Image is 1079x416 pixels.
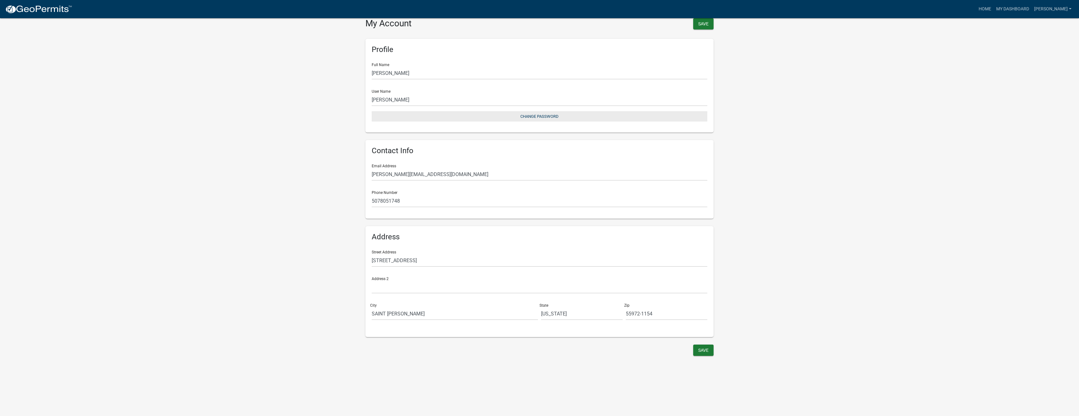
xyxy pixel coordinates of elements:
[1032,3,1074,15] a: [PERSON_NAME]
[693,345,714,356] button: Save
[372,146,707,155] h6: Contact Info
[372,45,707,54] h6: Profile
[693,18,714,29] button: Save
[976,3,994,15] a: Home
[372,232,707,242] h6: Address
[994,3,1032,15] a: My Dashboard
[372,111,707,122] button: Change Password
[365,18,535,29] h3: My Account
